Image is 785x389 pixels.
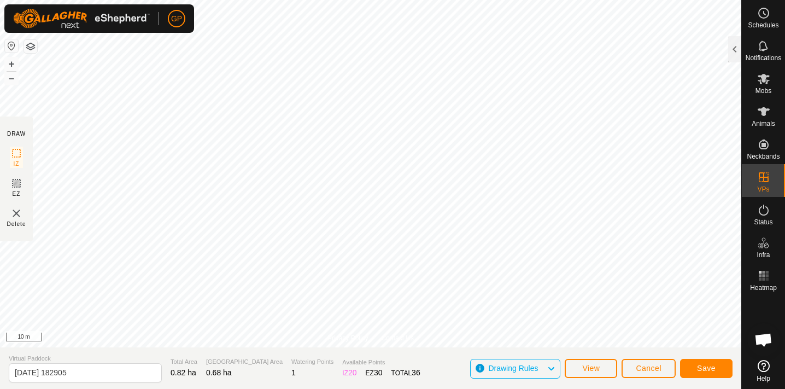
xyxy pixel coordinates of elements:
button: Save [680,359,733,378]
span: Schedules [748,22,778,28]
span: Infra [757,252,770,258]
span: 0.68 ha [206,368,232,377]
span: Notifications [746,55,781,61]
span: Watering Points [291,357,333,367]
span: Virtual Paddock [9,354,162,363]
button: – [5,72,18,85]
div: IZ [342,367,356,379]
a: Open chat [747,323,780,356]
button: Reset Map [5,39,18,53]
button: + [5,57,18,71]
span: Animals [752,120,775,127]
a: Privacy Policy [327,333,368,343]
span: Save [697,364,716,373]
span: VPs [757,186,769,193]
span: IZ [14,160,20,168]
span: Drawing Rules [488,364,538,373]
div: EZ [366,367,383,379]
img: Gallagher Logo [13,9,150,28]
span: Heatmap [750,285,777,291]
div: TOTAL [391,367,420,379]
button: View [565,359,617,378]
span: 0.82 ha [171,368,196,377]
span: 30 [374,368,383,377]
span: Mobs [755,88,771,94]
span: 1 [291,368,296,377]
a: Contact Us [382,333,414,343]
img: VP [10,207,23,220]
button: Map Layers [24,40,37,53]
span: Cancel [636,364,661,373]
span: 36 [412,368,420,377]
span: Total Area [171,357,197,367]
span: Delete [7,220,26,228]
span: Available Points [342,358,420,367]
a: Help [742,356,785,386]
span: EZ [13,190,21,198]
span: View [582,364,600,373]
div: DRAW [7,130,26,138]
span: Status [754,219,772,225]
span: Help [757,375,770,382]
span: Neckbands [747,153,780,160]
span: 20 [348,368,357,377]
button: Cancel [622,359,676,378]
span: [GEOGRAPHIC_DATA] Area [206,357,283,367]
span: GP [171,13,182,25]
